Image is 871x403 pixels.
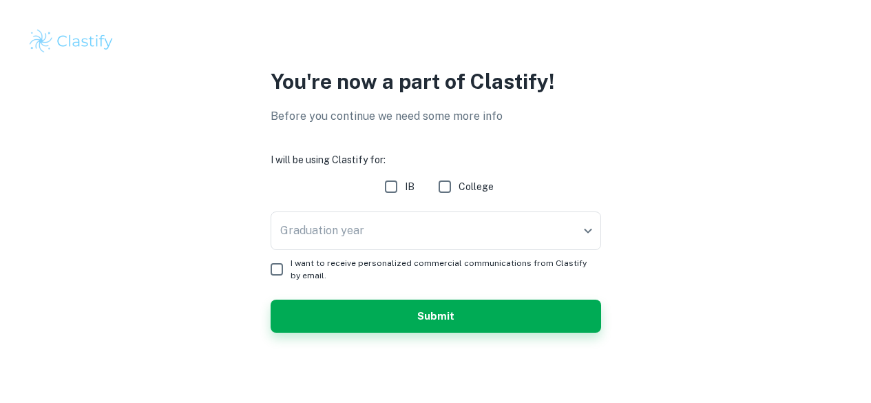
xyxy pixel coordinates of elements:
[291,257,590,282] span: I want to receive personalized commercial communications from Clastify by email.
[405,179,414,194] span: IB
[271,66,601,97] p: You're now a part of Clastify!
[28,28,843,55] a: Clastify logo
[271,108,601,125] p: Before you continue we need some more info
[459,179,494,194] span: College
[271,300,601,333] button: Submit
[28,28,115,55] img: Clastify logo
[271,152,601,167] h6: I will be using Clastify for:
